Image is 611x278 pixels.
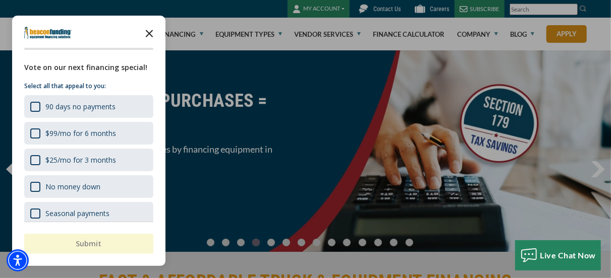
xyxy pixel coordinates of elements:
div: $25/mo for 3 months [24,149,153,171]
div: 90 days no payments [45,102,116,111]
button: Close the survey [139,23,159,43]
div: 90 days no payments [24,95,153,118]
div: Vote on our next financing special! [24,62,153,73]
div: Seasonal payments [24,202,153,225]
div: $99/mo for 6 months [24,122,153,145]
button: Submit [24,234,153,254]
button: Live Chat Now [515,240,601,270]
div: Seasonal payments [45,208,109,218]
p: Select all that appeal to you: [24,81,153,91]
div: No money down [45,182,100,191]
img: Company logo [24,27,72,39]
div: $25/mo for 3 months [45,155,116,165]
div: No money down [24,175,153,198]
span: Live Chat Now [540,250,596,260]
div: Accessibility Menu [7,249,29,271]
div: $99/mo for 6 months [45,128,116,138]
div: Survey [12,16,165,266]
